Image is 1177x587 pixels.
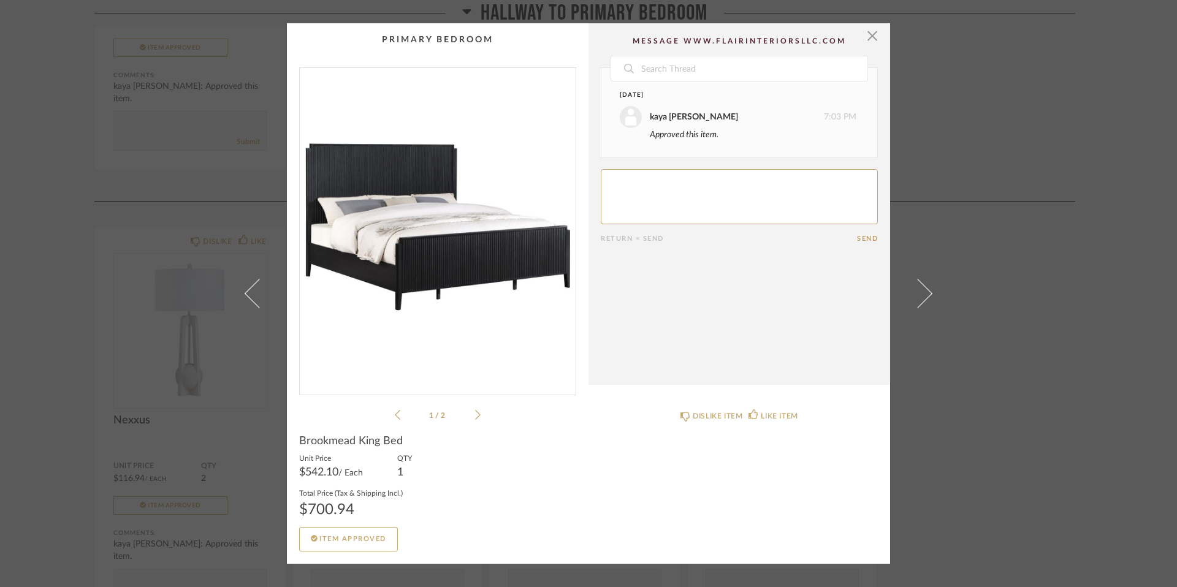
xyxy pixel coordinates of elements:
div: Return = Send [601,235,857,243]
label: Total Price (Tax & Shipping Incl.) [299,488,403,498]
span: Item Approved [319,536,386,542]
div: Approved this item. [650,128,856,142]
div: 7:03 PM [620,106,856,128]
div: 0 [300,68,576,385]
span: / [435,412,441,419]
img: 545ce10d-95eb-4101-be10-0639d58dc866_1000x1000.jpg [300,68,576,385]
div: LIKE ITEM [761,410,798,422]
input: Search Thread [640,56,867,81]
span: 1 [429,412,435,419]
div: kaya [PERSON_NAME] [650,110,738,124]
span: / Each [338,469,363,477]
label: QTY [397,453,412,463]
div: $700.94 [299,502,403,517]
span: 2 [441,412,447,419]
div: [DATE] [620,91,834,100]
button: Item Approved [299,527,398,551]
div: 1 [397,468,412,477]
span: Brookmead King Bed [299,434,403,448]
label: Unit Price [299,453,363,463]
div: DISLIKE ITEM [693,410,742,422]
button: Close [860,23,885,48]
span: $542.10 [299,467,338,478]
button: Send [857,235,878,243]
